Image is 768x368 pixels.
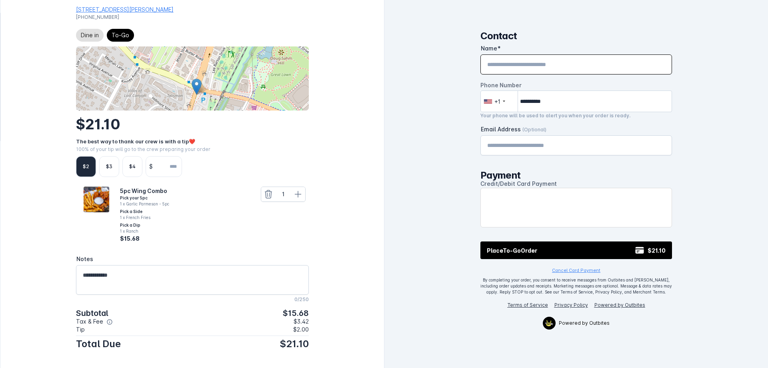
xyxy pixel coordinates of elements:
span: To-Go [503,247,521,254]
div: [PHONE_NUMBER] [76,14,309,21]
div: By completing your order, you consent to receive messages from Outbites and [PERSON_NAME], includ... [480,277,672,295]
a: OutbitesPowered by Outbites [538,315,614,331]
div: $4 [129,163,136,170]
div: 1 x French Fries [120,215,169,221]
div: 1 x Ranch [120,228,169,234]
mat-hint: 0/250 [294,295,309,303]
button: PlaceTo-GoOrder$21.10 [480,241,672,259]
span: (Optional) [522,127,546,133]
span: Email Address [481,126,521,133]
div: Pick your 5pc [120,195,169,201]
span: $21.10 [76,115,120,133]
div: 5pc Wing Combo [120,187,169,195]
span: $3.42 [294,319,309,325]
span: To-Go [112,30,129,40]
span: Powered by Outbites [559,320,610,327]
div: Pick a Dip [120,222,169,228]
span: Dine in [81,30,99,40]
div: 1 x Garlic Parmesan - 5pc [120,201,169,207]
span: Tax & Fee [76,319,103,325]
span: Total Due [76,339,121,349]
span: Place Order [487,246,537,255]
span: $21.10 [648,246,666,255]
small: Cancel Card Payment [552,267,600,273]
a: Terms of Service [508,302,548,308]
img: Marker [192,78,202,95]
span: Name [481,45,497,52]
span: Tip [76,327,85,332]
h2: Payment [480,170,672,181]
div: Your phone will be used to alert you when your order is ready. [480,112,672,119]
div: Pick a Side [120,209,169,215]
img: Catalog Item [84,187,109,212]
a: Privacy Policy [554,302,588,308]
div: $15.68 [120,234,169,243]
span: $21.10 [280,339,309,349]
div: $3 [106,163,112,170]
div: 100% of your tip will go to the crew preparing your order [76,146,309,153]
div: The best way to thank our crew is with a tip [76,138,309,146]
span: $ [146,162,156,171]
div: +1 [494,97,500,106]
div: 1 [276,190,291,198]
span: $2.00 [293,327,309,332]
span: Credit/Debit Card Payment [480,180,557,187]
span: $15.68 [283,309,309,317]
mat-chip-listbox: Fulfillment [76,27,134,43]
h2: Contact [480,30,672,42]
iframe: Secure Credit Card Form [481,188,672,227]
img: Outbites [545,320,554,326]
div: $2 [83,163,89,170]
span: Subtotal [76,309,108,317]
a: Powered by Outbites [594,302,645,308]
span: ❤️ [189,138,195,145]
div: [STREET_ADDRESS][PERSON_NAME] [76,5,309,14]
span: Notes [76,255,93,262]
